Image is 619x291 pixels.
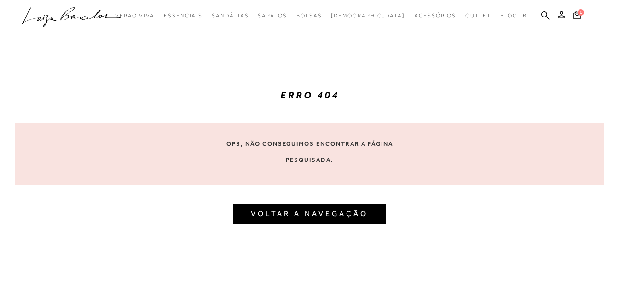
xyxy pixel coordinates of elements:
span: Sapatos [258,12,287,19]
span: Verão Viva [115,12,155,19]
a: noSubCategoriesText [258,7,287,24]
a: noSubCategoriesText [296,7,322,24]
a: VOLTAR A NAVEGAÇÃO [251,209,368,218]
a: noSubCategoriesText [331,7,405,24]
a: noSubCategoriesText [212,7,249,24]
p: Ops, não conseguimos encontrar a página pesquisada. [221,136,398,168]
a: noSubCategoriesText [414,7,456,24]
span: Outlet [465,12,491,19]
a: noSubCategoriesText [164,7,202,24]
span: 0 [578,9,584,16]
span: BLOG LB [500,12,527,19]
a: BLOG LB [500,7,527,24]
span: Acessórios [414,12,456,19]
a: noSubCategoriesText [115,7,155,24]
span: Bolsas [296,12,322,19]
span: Essenciais [164,12,202,19]
span: [DEMOGRAPHIC_DATA] [331,12,405,19]
a: noSubCategoriesText [465,7,491,24]
span: Sandálias [212,12,249,19]
strong: ERRO 404 [280,89,339,101]
button: 0 [571,10,584,23]
button: VOLTAR A NAVEGAÇÃO [233,204,386,224]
